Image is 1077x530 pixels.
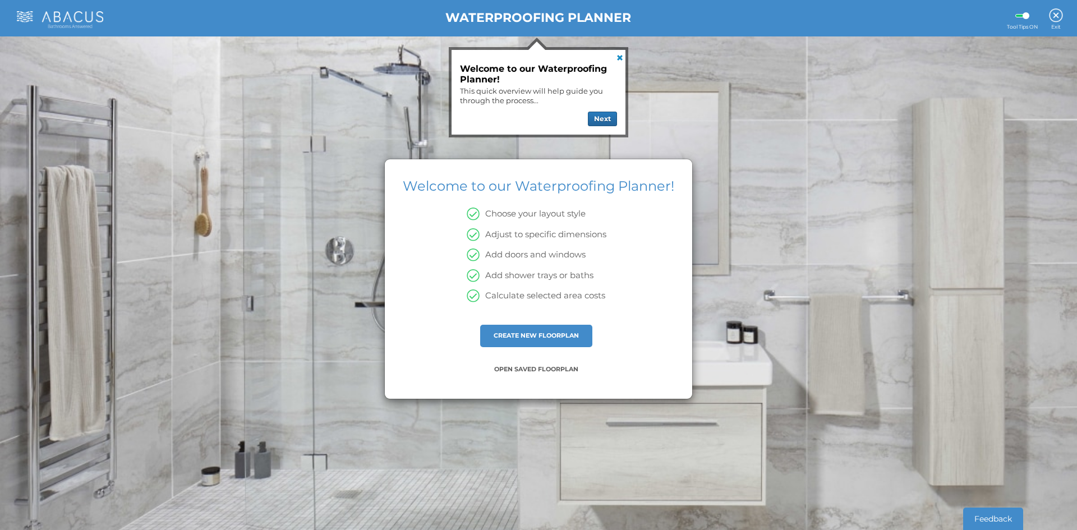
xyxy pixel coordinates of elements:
[588,112,617,126] button: Next
[963,508,1023,530] button: Feedback
[467,269,480,282] img: green-tick-icon.png
[467,248,480,261] img: green-tick-icon.png
[460,63,609,85] h3: Welcome to our Waterproofing Planner!
[393,179,684,193] h1: Welcome to our Waterproofing Planner!
[480,269,593,281] p: Add shower trays or baths
[480,289,605,301] p: Calculate selected area costs
[612,50,625,63] a: Close
[467,289,480,302] img: green-tick-icon.png
[1049,3,1063,29] a: Exit
[1015,14,1029,17] label: Guide
[494,365,578,373] a: OPEN SAVED FLOORPLAN
[194,11,883,25] h1: WATERPROOFING PLANNER
[1049,8,1063,22] img: Exit
[467,228,480,241] img: green-tick-icon.png
[1007,24,1038,31] span: Tool Tips ON
[460,82,617,105] div: This quick overview will help guide you through the process...
[480,228,606,240] p: Adjust to specific dimensions
[494,331,579,339] a: CREATE NEW FLOORPLAN
[480,208,586,219] p: Choose your layout style
[467,208,480,220] img: green-tick-icon.png
[1049,24,1063,31] span: Exit
[480,248,586,260] p: Add doors and windows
